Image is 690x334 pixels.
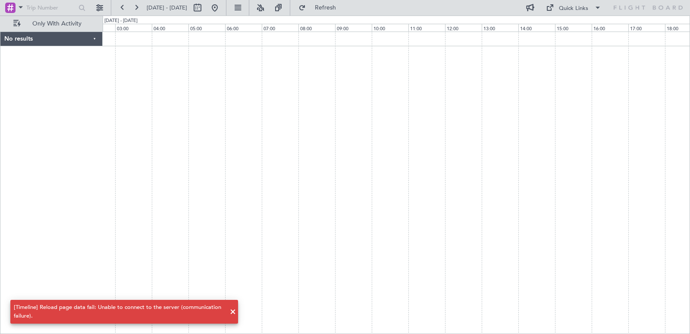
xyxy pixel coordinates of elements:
[295,1,346,15] button: Refresh
[542,1,605,15] button: Quick Links
[225,24,262,32] div: 06:00
[559,4,588,13] div: Quick Links
[152,24,188,32] div: 04:00
[115,24,152,32] div: 03:00
[372,24,408,32] div: 10:00
[22,21,91,27] span: Only With Activity
[335,24,372,32] div: 09:00
[408,24,445,32] div: 11:00
[26,1,76,14] input: Trip Number
[298,24,335,32] div: 08:00
[262,24,298,32] div: 07:00
[445,24,482,32] div: 12:00
[482,24,518,32] div: 13:00
[518,24,555,32] div: 14:00
[188,24,225,32] div: 05:00
[592,24,628,32] div: 16:00
[307,5,344,11] span: Refresh
[104,17,138,25] div: [DATE] - [DATE]
[628,24,665,32] div: 17:00
[14,303,225,320] div: [Timeline] Reload page data fail: Unable to connect to the server (communication failure).
[147,4,187,12] span: [DATE] - [DATE]
[555,24,592,32] div: 15:00
[9,17,94,31] button: Only With Activity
